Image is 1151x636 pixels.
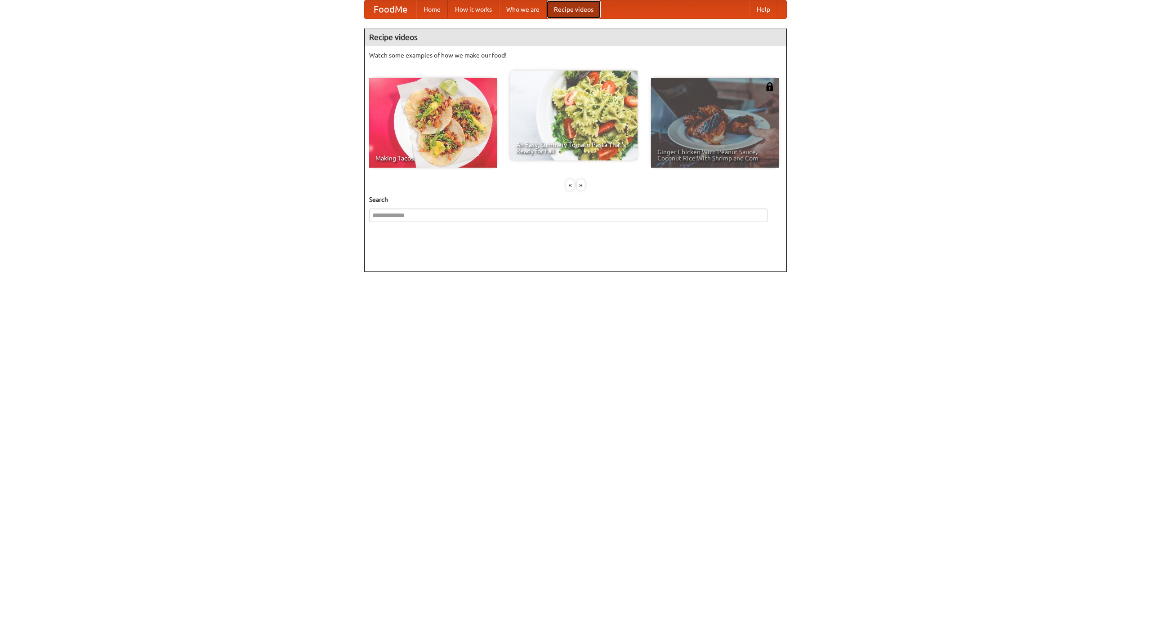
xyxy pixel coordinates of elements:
div: » [577,179,585,191]
span: An Easy, Summery Tomato Pasta That's Ready for Fall [516,142,631,154]
a: Recipe videos [547,0,601,18]
a: Who we are [499,0,547,18]
a: FoodMe [365,0,416,18]
p: Watch some examples of how we make our food! [369,51,782,60]
img: 483408.png [765,82,774,91]
a: Home [416,0,448,18]
a: Help [749,0,777,18]
a: An Easy, Summery Tomato Pasta That's Ready for Fall [510,71,638,160]
h4: Recipe videos [365,28,786,46]
a: How it works [448,0,499,18]
a: Making Tacos [369,78,497,168]
span: Making Tacos [375,155,491,161]
h5: Search [369,195,782,204]
div: « [566,179,574,191]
